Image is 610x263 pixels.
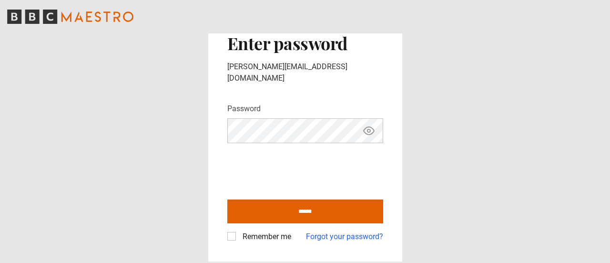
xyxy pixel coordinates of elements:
[239,231,291,242] label: Remember me
[227,61,383,84] p: [PERSON_NAME][EMAIL_ADDRESS][DOMAIN_NAME]
[227,103,261,115] label: Password
[227,33,383,53] h2: Enter password
[361,123,377,139] button: Show password
[7,10,133,24] svg: BBC Maestro
[227,151,372,188] iframe: reCAPTCHA
[306,231,383,242] a: Forgot your password?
